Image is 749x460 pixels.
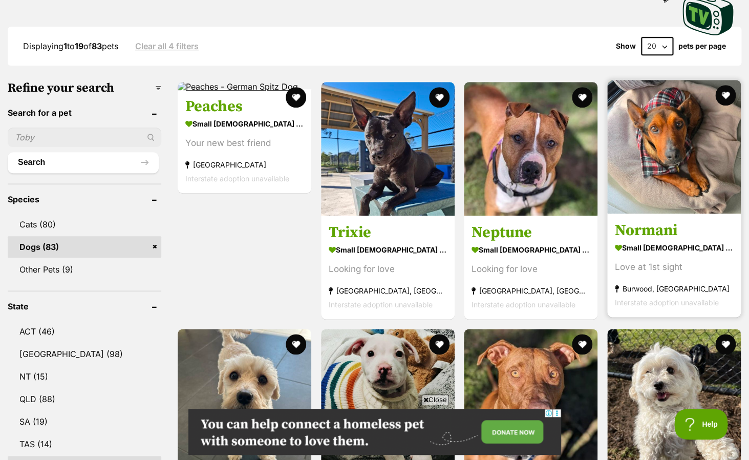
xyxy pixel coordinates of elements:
[8,343,161,365] a: [GEOGRAPHIC_DATA] (98)
[185,158,304,172] strong: [GEOGRAPHIC_DATA]
[472,284,590,298] strong: [GEOGRAPHIC_DATA], [GEOGRAPHIC_DATA]
[421,394,449,405] span: Close
[185,175,289,183] span: Interstate adoption unavailable
[75,41,83,51] strong: 19
[615,221,733,240] h3: Normani
[607,213,741,317] a: Normani small [DEMOGRAPHIC_DATA] Dog Love at 1st sight Burwood, [GEOGRAPHIC_DATA] Interstate adop...
[715,85,735,106] button: favourite
[8,388,161,410] a: QLD (88)
[472,242,590,257] strong: small [DEMOGRAPHIC_DATA] Dog
[321,82,455,216] img: Trixie - English Staffordshire Bull Terrier Dog
[329,242,447,257] strong: small [DEMOGRAPHIC_DATA] Dog
[178,82,298,91] img: Peaches - German Spitz Dog
[472,262,590,276] div: Looking for love
[8,433,161,455] a: TAS (14)
[464,215,597,319] a: Neptune small [DEMOGRAPHIC_DATA] Dog Looking for love [GEOGRAPHIC_DATA], [GEOGRAPHIC_DATA] Inters...
[615,298,719,307] span: Interstate adoption unavailable
[329,300,433,309] span: Interstate adoption unavailable
[92,41,102,51] strong: 83
[286,334,306,354] button: favourite
[8,128,161,147] input: Toby
[8,195,161,204] header: Species
[615,240,733,255] strong: small [DEMOGRAPHIC_DATA] Dog
[715,334,735,354] button: favourite
[8,366,161,387] a: NT (15)
[429,87,449,108] button: favourite
[135,41,199,51] a: Clear all 4 filters
[185,117,304,132] strong: small [DEMOGRAPHIC_DATA] Dog
[329,262,447,276] div: Looking for love
[178,90,311,194] a: Peaches small [DEMOGRAPHIC_DATA] Dog Your new best friend [GEOGRAPHIC_DATA] Interstate adoption u...
[8,236,161,258] a: Dogs (83)
[329,223,447,242] h3: Trixie
[8,411,161,432] a: SA (19)
[615,282,733,296] strong: Burwood, [GEOGRAPHIC_DATA]
[63,41,67,51] strong: 1
[429,334,449,354] button: favourite
[572,87,592,108] button: favourite
[185,137,304,151] div: Your new best friend
[472,300,575,309] span: Interstate adoption unavailable
[8,321,161,342] a: ACT (46)
[615,260,733,274] div: Love at 1st sight
[678,42,726,50] label: pets per page
[8,108,161,117] header: Search for a pet
[185,97,304,117] h3: Peaches
[8,302,161,311] header: State
[321,215,455,319] a: Trixie small [DEMOGRAPHIC_DATA] Dog Looking for love [GEOGRAPHIC_DATA], [GEOGRAPHIC_DATA] Interst...
[329,284,447,298] strong: [GEOGRAPHIC_DATA], [GEOGRAPHIC_DATA]
[8,81,161,95] h3: Refine your search
[8,152,159,173] button: Search
[23,41,118,51] span: Displaying to of pets
[464,82,597,216] img: Neptune - American Staffy Dog
[607,80,741,214] img: Normani - Dachshund Dog
[616,42,636,50] span: Show
[8,259,161,280] a: Other Pets (9)
[8,214,161,235] a: Cats (80)
[188,409,561,455] iframe: Advertisement
[286,87,306,108] button: favourite
[472,223,590,242] h3: Neptune
[674,409,729,440] iframe: Help Scout Beacon - Open
[572,334,592,354] button: favourite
